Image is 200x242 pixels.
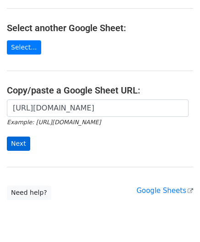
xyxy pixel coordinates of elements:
div: Tiện ích trò chuyện [154,198,200,242]
h4: Copy/paste a Google Sheet URL: [7,85,193,96]
a: Need help? [7,186,51,200]
input: Paste your Google Sheet URL here [7,99,189,117]
small: Example: [URL][DOMAIN_NAME] [7,119,101,126]
a: Google Sheets [136,187,193,195]
a: Select... [7,40,41,55]
h4: Select another Google Sheet: [7,22,193,33]
iframe: Chat Widget [154,198,200,242]
input: Next [7,137,30,151]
